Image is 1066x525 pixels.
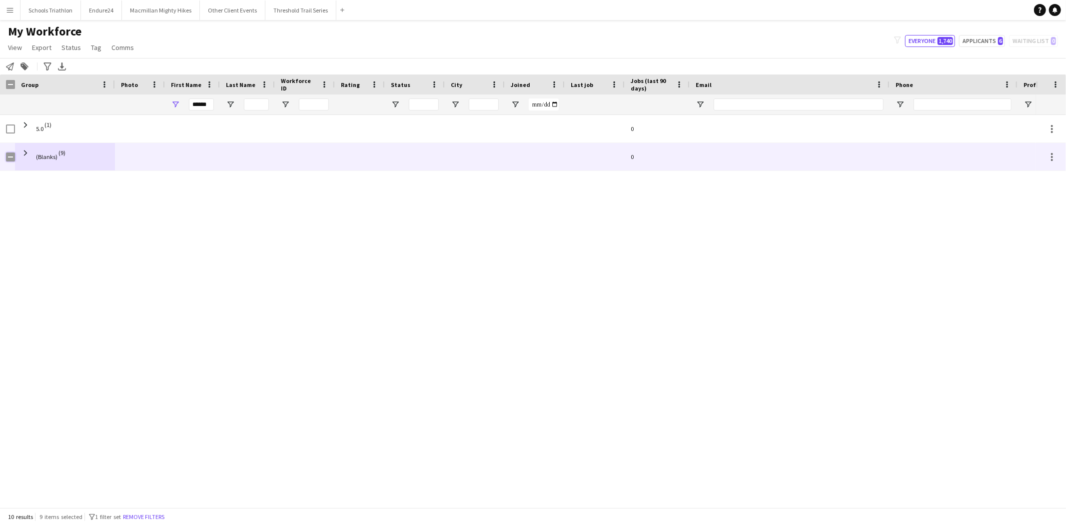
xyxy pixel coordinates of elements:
[281,77,317,92] span: Workforce ID
[171,100,180,109] button: Open Filter Menu
[56,60,68,72] app-action-btn: Export XLSX
[631,77,672,92] span: Jobs (last 90 days)
[299,98,329,110] input: Workforce ID Filter Input
[1024,100,1033,109] button: Open Filter Menu
[21,81,38,88] span: Group
[111,43,134,52] span: Comms
[8,43,22,52] span: View
[200,0,265,20] button: Other Client Events
[529,98,559,110] input: Joined Filter Input
[391,81,410,88] span: Status
[511,100,520,109] button: Open Filter Menu
[122,0,200,20] button: Macmillan Mighty Hikes
[121,81,138,88] span: Photo
[107,41,138,54] a: Comms
[41,60,53,72] app-action-btn: Advanced filters
[28,41,55,54] a: Export
[226,81,255,88] span: Last Name
[39,513,82,520] span: 9 items selected
[36,143,57,171] span: (Blanks)
[61,43,81,52] span: Status
[998,37,1003,45] span: 6
[714,98,884,110] input: Email Filter Input
[938,37,953,45] span: 1,740
[95,513,121,520] span: 1 filter set
[469,98,499,110] input: City Filter Input
[91,43,101,52] span: Tag
[625,115,690,142] div: 0
[36,115,43,143] span: 5.0
[696,100,705,109] button: Open Filter Menu
[8,24,81,39] span: My Workforce
[20,0,81,20] button: Schools Triathlon
[226,100,235,109] button: Open Filter Menu
[696,81,712,88] span: Email
[409,98,439,110] input: Status Filter Input
[4,60,16,72] app-action-btn: Notify workforce
[121,511,166,522] button: Remove filters
[32,43,51,52] span: Export
[44,115,51,134] span: (1)
[451,81,462,88] span: City
[896,81,913,88] span: Phone
[171,81,201,88] span: First Name
[4,41,26,54] a: View
[58,143,65,162] span: (9)
[905,35,955,47] button: Everyone1,740
[18,60,30,72] app-action-btn: Add to tag
[511,81,530,88] span: Joined
[244,98,269,110] input: Last Name Filter Input
[896,100,905,109] button: Open Filter Menu
[1024,81,1044,88] span: Profile
[391,100,400,109] button: Open Filter Menu
[959,35,1005,47] button: Applicants6
[451,100,460,109] button: Open Filter Menu
[625,143,690,170] div: 0
[265,0,336,20] button: Threshold Trail Series
[571,81,593,88] span: Last job
[914,98,1012,110] input: Phone Filter Input
[81,0,122,20] button: Endure24
[189,98,214,110] input: First Name Filter Input
[281,100,290,109] button: Open Filter Menu
[87,41,105,54] a: Tag
[341,81,360,88] span: Rating
[57,41,85,54] a: Status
